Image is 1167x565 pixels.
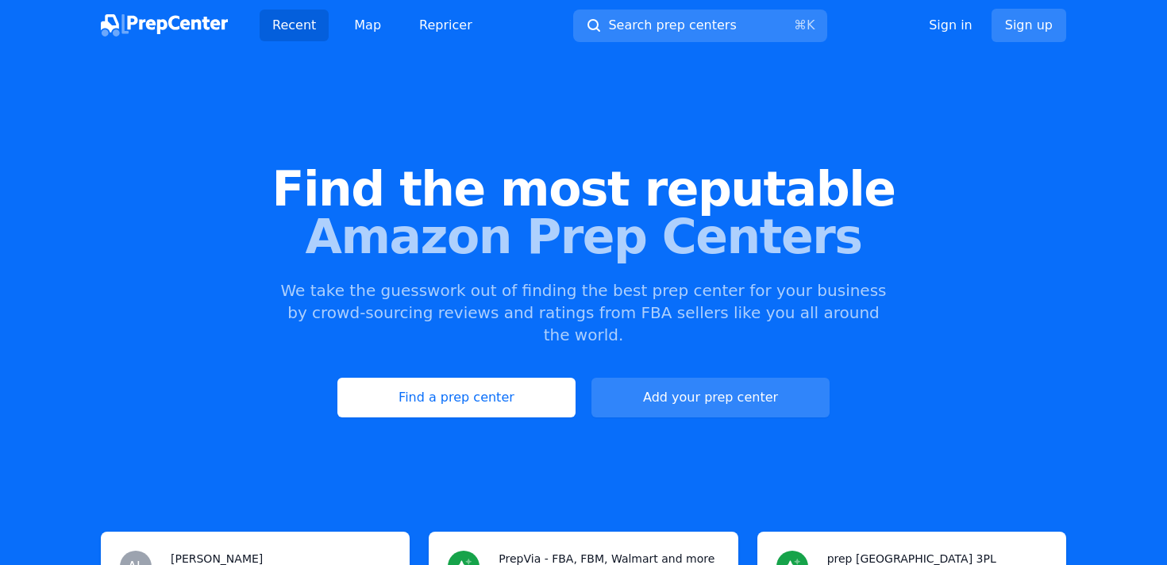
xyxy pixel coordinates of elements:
a: Find a prep center [337,378,576,417]
kbd: ⌘ [794,17,807,33]
a: Sign in [929,16,972,35]
a: Add your prep center [591,378,830,417]
span: Find the most reputable [25,165,1142,213]
button: Search prep centers⌘K [573,10,827,42]
span: Amazon Prep Centers [25,213,1142,260]
a: Sign up [992,9,1066,42]
span: Search prep centers [608,16,736,35]
a: Map [341,10,394,41]
a: Repricer [406,10,485,41]
p: We take the guesswork out of finding the best prep center for your business by crowd-sourcing rev... [279,279,888,346]
kbd: K [807,17,815,33]
img: PrepCenter [101,14,228,37]
a: Recent [260,10,329,41]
